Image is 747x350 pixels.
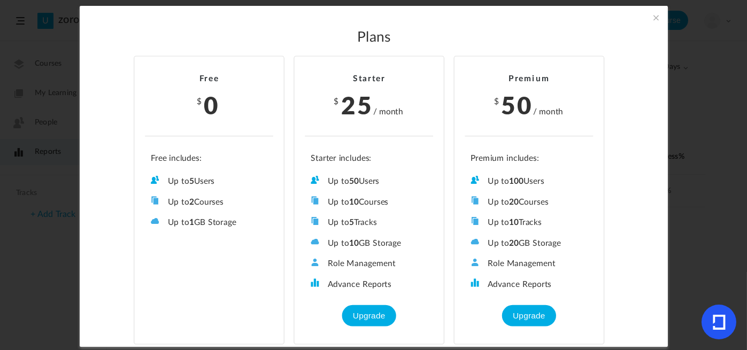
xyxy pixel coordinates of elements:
[471,278,587,290] li: Advance Reports
[311,196,427,207] li: Up to Courses
[509,177,523,185] b: 100
[334,97,340,105] span: $
[502,305,556,326] button: Upgrade
[145,74,273,84] h2: Free
[311,216,427,228] li: Up to Tracks
[509,239,519,247] b: 20
[349,219,353,227] b: 5
[471,258,587,269] li: Role Management
[349,198,358,206] b: 10
[197,97,203,105] span: $
[349,177,358,185] b: 50
[311,278,427,290] li: Advance Reports
[342,305,396,326] button: Upgrade
[471,216,587,228] li: Up to Tracks
[471,237,587,248] li: Up to GB Storage
[349,239,358,247] b: 10
[471,175,587,186] li: Up to Users
[465,74,593,84] h2: Premium
[189,177,194,185] b: 5
[311,175,427,186] li: Up to Users
[189,198,194,206] b: 2
[471,196,587,207] li: Up to Courses
[311,237,427,248] li: Up to GB Storage
[151,175,267,186] li: Up to Users
[189,219,194,227] b: 1
[305,74,433,84] h2: Starter
[151,216,267,228] li: Up to GB Storage
[341,87,373,121] span: 25
[373,106,403,118] cite: / month
[509,219,519,227] b: 10
[151,196,267,207] li: Up to Courses
[533,106,563,118] cite: / month
[494,97,499,105] span: $
[204,87,220,121] span: 0
[500,87,533,121] span: 50
[103,29,644,46] h2: Plans
[311,258,427,269] li: Role Management
[509,198,519,206] b: 20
